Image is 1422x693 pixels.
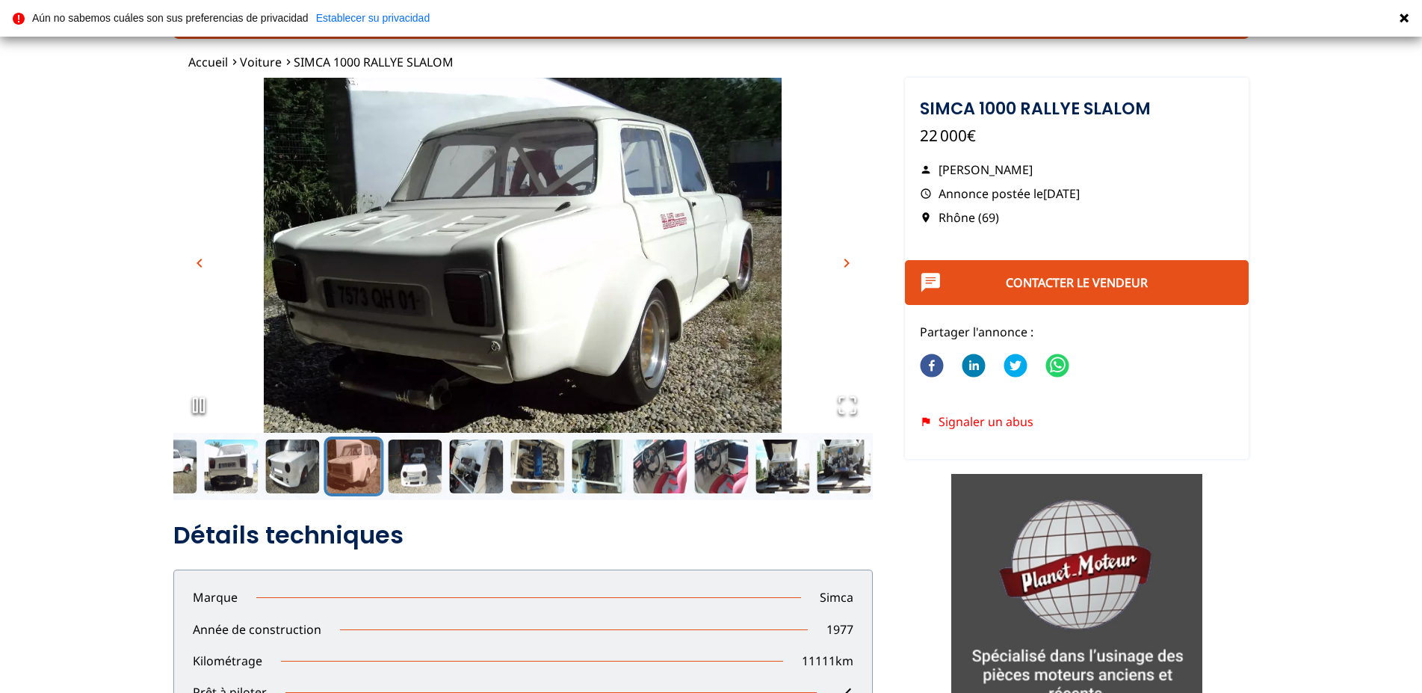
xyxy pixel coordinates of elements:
button: chevron_left [188,252,211,274]
button: Go to Slide 8 [507,437,567,496]
button: Go to Slide 3 [201,437,261,496]
button: Play or Pause Slideshow [173,380,224,433]
p: [PERSON_NAME] [920,161,1234,178]
button: Go to Slide 2 [140,437,200,496]
p: Partager l'annonce : [920,324,1234,340]
span: chevron_left [191,254,208,272]
h1: SIMCA 1000 RALLYE SLALOM [920,100,1234,117]
a: Establecer su privacidad [316,13,430,23]
button: Open Fullscreen [822,380,873,433]
button: Go to Slide 6 [385,437,445,496]
button: chevron_right [835,252,858,274]
button: Go to Slide 7 [446,437,506,496]
p: Marque [174,589,256,606]
button: whatsapp [1045,344,1069,389]
button: twitter [1004,344,1027,389]
button: Go to Slide 10 [630,437,690,496]
div: Go to Slide 5 [173,78,873,433]
p: Kilométrage [174,653,281,669]
a: SIMCA 1000 RALLYE SLALOM [294,54,454,70]
a: Accueil [188,54,228,70]
button: Go to Slide 12 [752,437,812,496]
h2: Détails techniques [173,520,873,550]
p: Simca [801,589,872,606]
button: Go to Slide 13 [814,437,874,496]
p: Rhône (69) [920,209,1234,226]
button: Go to Slide 4 [262,437,322,496]
div: Signaler un abus [920,415,1234,428]
button: Contacter le vendeur [905,260,1249,305]
button: linkedin [962,344,986,389]
p: Annonce postée le [DATE] [920,185,1234,202]
a: Voiture [240,54,282,70]
p: 11111 km [783,653,872,669]
p: Année de construction [174,621,340,638]
span: chevron_right [838,254,856,272]
button: Go to Slide 11 [691,437,751,496]
p: Aún no sabemos cuáles son sus preferencias de privacidad [32,13,309,23]
button: facebook [920,344,944,389]
button: Go to Slide 9 [569,437,628,496]
p: 22 000€ [920,125,1234,147]
p: 1977 [808,621,872,638]
img: image [173,78,873,466]
button: Go to Slide 5 [324,437,383,496]
div: Thumbnail Navigation [78,437,778,496]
